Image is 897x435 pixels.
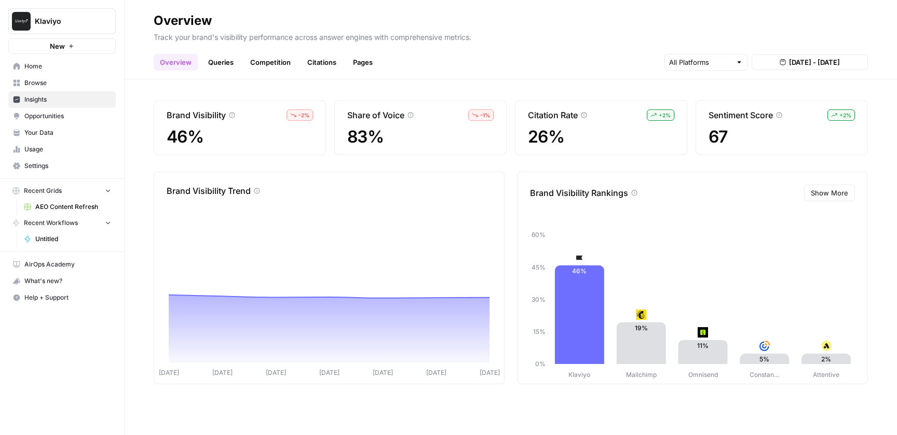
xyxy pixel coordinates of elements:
[698,327,708,338] img: or48ckoj2dr325ui2uouqhqfwspy
[530,187,628,199] p: Brand Visibility Rankings
[533,328,546,335] tspan: 15%
[697,342,709,349] text: 11%
[373,369,393,376] tspan: [DATE]
[480,369,500,376] tspan: [DATE]
[759,341,770,351] img: rg202btw2ktor7h9ou5yjtg7epnf
[24,161,111,171] span: Settings
[659,111,671,119] span: + 2 %
[8,8,116,34] button: Workspace: Klaviyo
[35,234,111,244] span: Untitled
[535,360,546,368] tspan: 0%
[24,186,62,195] span: Recent Grids
[8,183,116,199] button: Recent Grids
[266,369,286,376] tspan: [DATE]
[202,54,240,71] a: Queries
[813,371,839,378] tspan: Attentive
[8,215,116,231] button: Recent Workflows
[821,355,831,363] text: 2%
[532,263,546,271] tspan: 45%
[8,289,116,306] button: Help + Support
[24,293,111,302] span: Help + Support
[167,128,313,146] span: 46%
[688,371,718,378] tspan: Omnisend
[319,369,339,376] tspan: [DATE]
[568,371,590,378] tspan: Klaviyo
[19,231,116,247] a: Untitled
[212,369,233,376] tspan: [DATE]
[12,12,31,31] img: Klaviyo Logo
[24,111,111,121] span: Opportunities
[347,109,404,121] p: Share of Voice
[426,369,446,376] tspan: [DATE]
[24,78,111,88] span: Browse
[8,38,116,54] button: New
[635,324,648,332] text: 19%
[347,54,379,71] a: Pages
[19,199,116,215] a: AEO Content Refresh
[528,128,674,146] span: 26%
[159,369,179,376] tspan: [DATE]
[298,111,309,119] span: – 2 %
[154,12,212,29] div: Overview
[480,111,490,119] span: – 1 %
[244,54,297,71] a: Competition
[154,29,868,43] p: Track your brand's visibility performance across answer engines with comprehensive metrics.
[752,54,868,70] button: [DATE] - [DATE]
[8,273,116,289] button: What's new?
[750,371,779,378] tspan: Constan…
[8,91,116,108] a: Insights
[50,41,65,51] span: New
[532,231,546,238] tspan: 60%
[636,310,646,320] img: pg21ys236mnd3p55lv59xccdo3xy
[8,256,116,273] a: AirOps Academy
[24,128,111,137] span: Your Data
[154,54,198,71] a: Overview
[669,57,731,67] input: All Platforms
[24,218,78,228] span: Recent Workflows
[167,185,251,197] p: Brand Visibility Trend
[8,141,116,158] a: Usage
[804,185,855,201] button: Show More
[167,109,226,121] p: Brand Visibility
[789,57,840,67] span: [DATE] - [DATE]
[532,296,546,303] tspan: 30%
[839,111,851,119] span: + 2 %
[821,341,832,351] img: n07qf5yuhemumpikze8icgz1odva
[24,260,111,269] span: AirOps Academy
[35,16,98,26] span: Klaviyo
[8,124,116,141] a: Your Data
[572,267,587,275] text: 46%
[709,128,855,146] span: 67
[8,75,116,91] a: Browse
[8,158,116,174] a: Settings
[626,371,657,378] tspan: Mailchimp
[811,188,848,198] span: Show More
[9,273,115,289] div: What's new?
[24,62,111,71] span: Home
[8,108,116,124] a: Opportunities
[347,128,494,146] span: 83%
[528,109,578,121] p: Citation Rate
[24,145,111,154] span: Usage
[759,355,769,363] text: 5%
[709,109,773,121] p: Sentiment Score
[8,58,116,75] a: Home
[24,95,111,104] span: Insights
[301,54,343,71] a: Citations
[35,202,111,212] span: AEO Content Refresh
[574,252,585,263] img: d03zj4el0aa7txopwdneenoutvcu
